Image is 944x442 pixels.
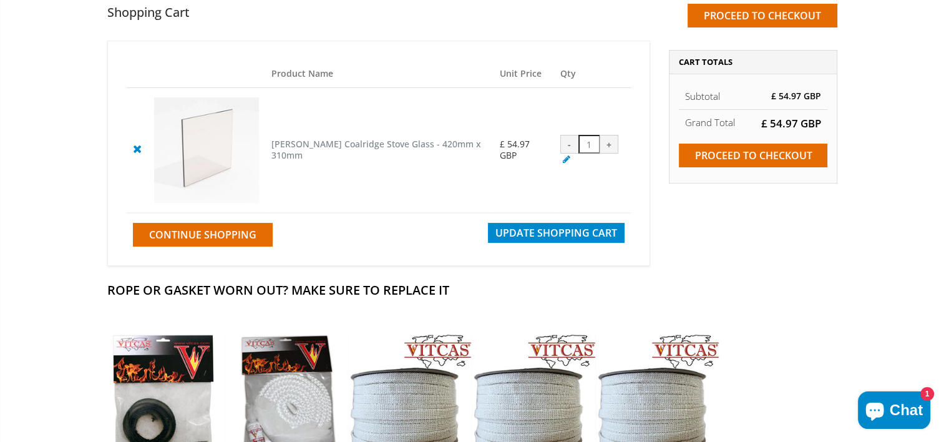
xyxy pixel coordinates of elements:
[761,116,821,130] span: £ 54.97 GBP
[107,282,837,298] h2: Rope Or Gasket Worn Out? Make Sure To Replace It
[495,226,617,240] span: Update Shopping Cart
[488,223,625,243] button: Update Shopping Cart
[688,4,837,27] input: Proceed to checkout
[600,135,618,154] div: +
[500,138,530,161] span: £ 54.97 GBP
[560,135,579,154] div: -
[265,60,494,88] th: Product Name
[154,97,259,202] img: Cannon Coalridge Stove Glass - 420mm x 310mm
[854,391,934,432] inbox-online-store-chat: Shopify online store chat
[679,56,732,67] span: Cart Totals
[133,223,273,247] a: Continue Shopping
[771,90,821,102] span: £ 54.97 GBP
[271,138,481,162] a: [PERSON_NAME] Coalridge Stove Glass - 420mm x 310mm
[149,228,256,242] span: Continue Shopping
[685,116,735,129] strong: Grand Total
[107,4,190,21] h1: Shopping Cart
[679,144,827,167] input: Proceed to checkout
[685,90,720,102] span: Subtotal
[494,60,554,88] th: Unit Price
[554,60,631,88] th: Qty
